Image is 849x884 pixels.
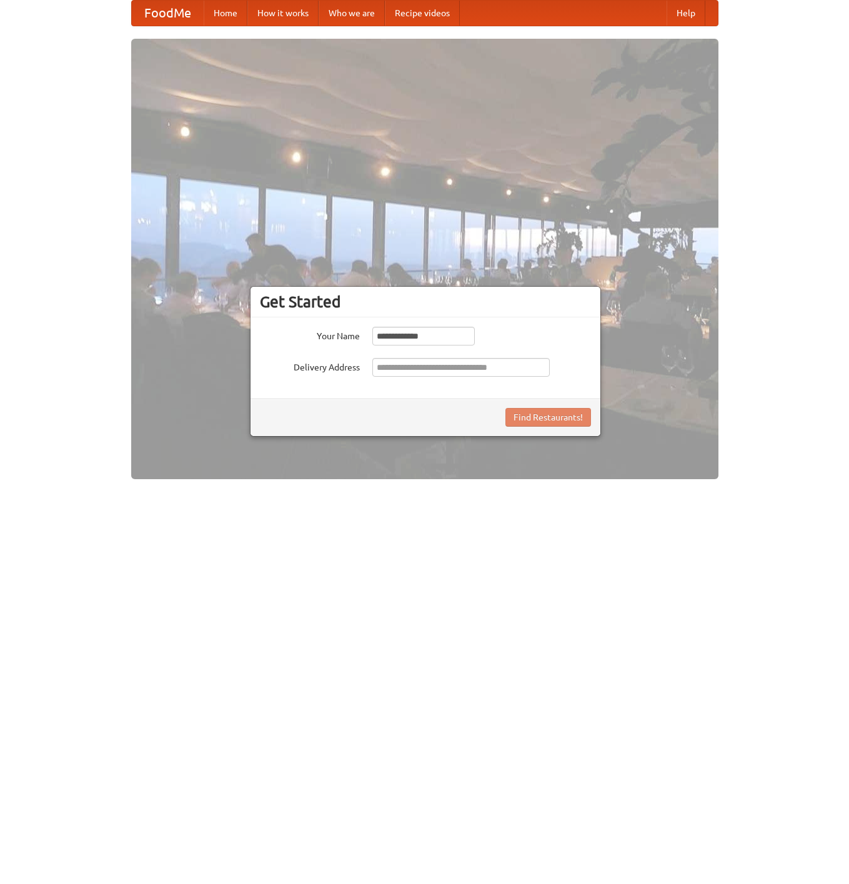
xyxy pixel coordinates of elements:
[260,327,360,342] label: Your Name
[667,1,705,26] a: Help
[247,1,319,26] a: How it works
[319,1,385,26] a: Who we are
[132,1,204,26] a: FoodMe
[505,408,591,427] button: Find Restaurants!
[204,1,247,26] a: Home
[385,1,460,26] a: Recipe videos
[260,292,591,311] h3: Get Started
[260,358,360,374] label: Delivery Address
